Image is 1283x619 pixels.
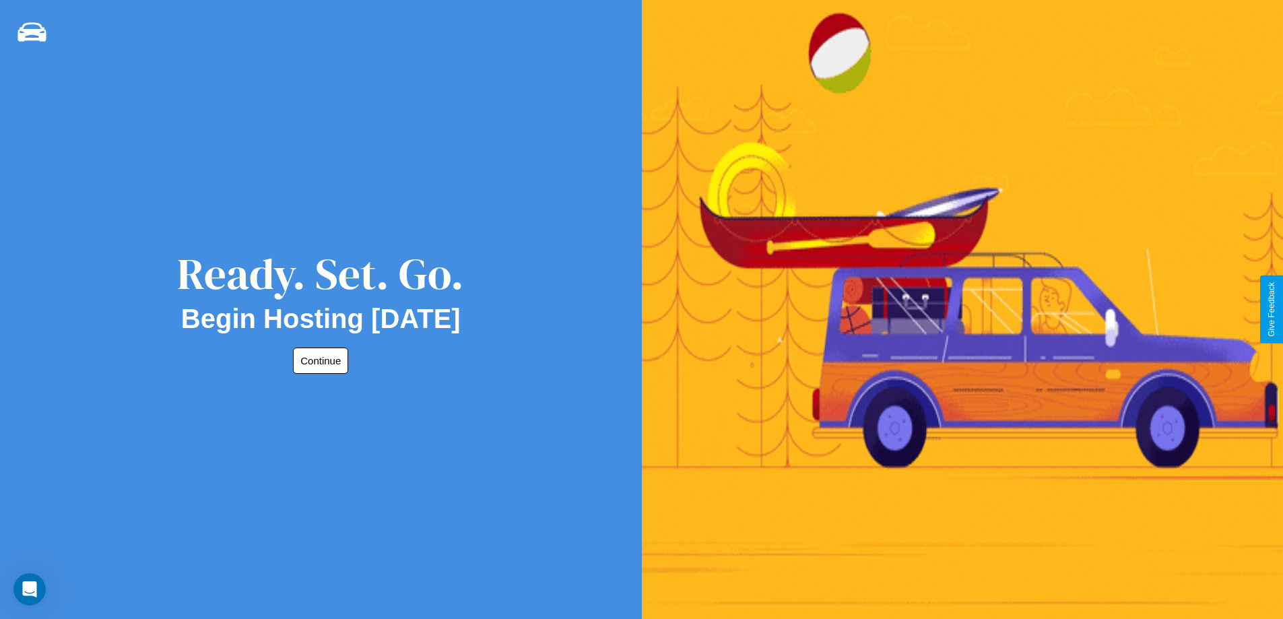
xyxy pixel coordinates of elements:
h2: Begin Hosting [DATE] [181,304,461,334]
iframe: Intercom live chat [13,573,46,606]
div: Give Feedback [1267,282,1276,337]
button: Continue [293,348,348,374]
div: Ready. Set. Go. [177,244,464,304]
